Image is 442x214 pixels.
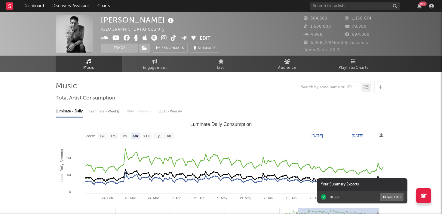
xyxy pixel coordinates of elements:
[217,64,225,72] span: Live
[198,47,216,50] span: Summary
[304,17,327,20] span: 384,589
[345,33,370,37] span: 694,000
[66,173,71,177] text: 1M
[330,195,339,199] div: BL3SS
[317,178,407,191] div: Your Summary Exports
[254,56,320,72] a: Audience
[417,4,422,8] button: 99+
[188,56,254,72] a: Live
[309,196,320,200] text: 30. Jun
[342,134,345,138] text: →
[217,196,228,200] text: 5. May
[102,196,113,200] text: 24. Feb
[304,48,339,52] span: Jump Score: 80.9
[161,45,184,52] span: Benchmark
[83,64,94,72] span: Music
[167,134,170,138] text: All
[101,44,138,53] button: Track
[380,193,404,201] button: Download
[304,25,331,29] span: 1,500,000
[345,17,372,20] span: 1,156,674
[419,2,427,6] div: 99 +
[172,196,181,200] text: 7. Apr
[89,106,121,117] div: Luminate - Weekly
[339,64,368,72] span: Playlists/Charts
[278,64,296,72] span: Audience
[194,196,204,200] text: 21. Apr
[143,64,167,72] span: Engagement
[286,196,296,200] text: 16. Jun
[310,2,400,10] input: Search for artists
[320,56,386,72] a: Playlists/Charts
[304,41,368,45] span: 6,008,709 Monthly Listeners
[158,106,183,117] div: OCC - Weekly
[264,196,273,200] text: 2. Jun
[191,44,219,53] button: Summary
[312,134,323,138] text: [DATE]
[298,85,361,90] input: Search by song name or URL
[101,26,171,33] div: [GEOGRAPHIC_DATA] | Country
[122,134,127,138] text: 3m
[153,44,188,53] a: Benchmark
[56,106,83,117] div: Luminate - Daily
[66,156,71,160] text: 2M
[352,134,363,138] text: [DATE]
[122,56,188,72] a: Engagement
[56,56,122,72] a: Music
[304,33,323,37] span: 4,986
[133,134,138,138] text: 6m
[60,149,64,187] text: Luminate Daily Streams
[190,122,252,127] text: Luminate Daily Consumption
[111,134,116,138] text: 1m
[200,35,210,42] button: Edit
[56,95,115,102] span: Total Artist Consumption
[345,25,367,29] span: 79,800
[143,134,150,138] text: YTD
[86,134,95,138] text: Zoom
[156,134,160,138] text: 1y
[101,15,175,25] div: [PERSON_NAME]
[100,134,105,138] text: 1w
[125,196,136,200] text: 10. Mar
[148,196,159,200] text: 24. Mar
[239,196,251,200] text: 19. May
[69,190,71,194] text: 0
